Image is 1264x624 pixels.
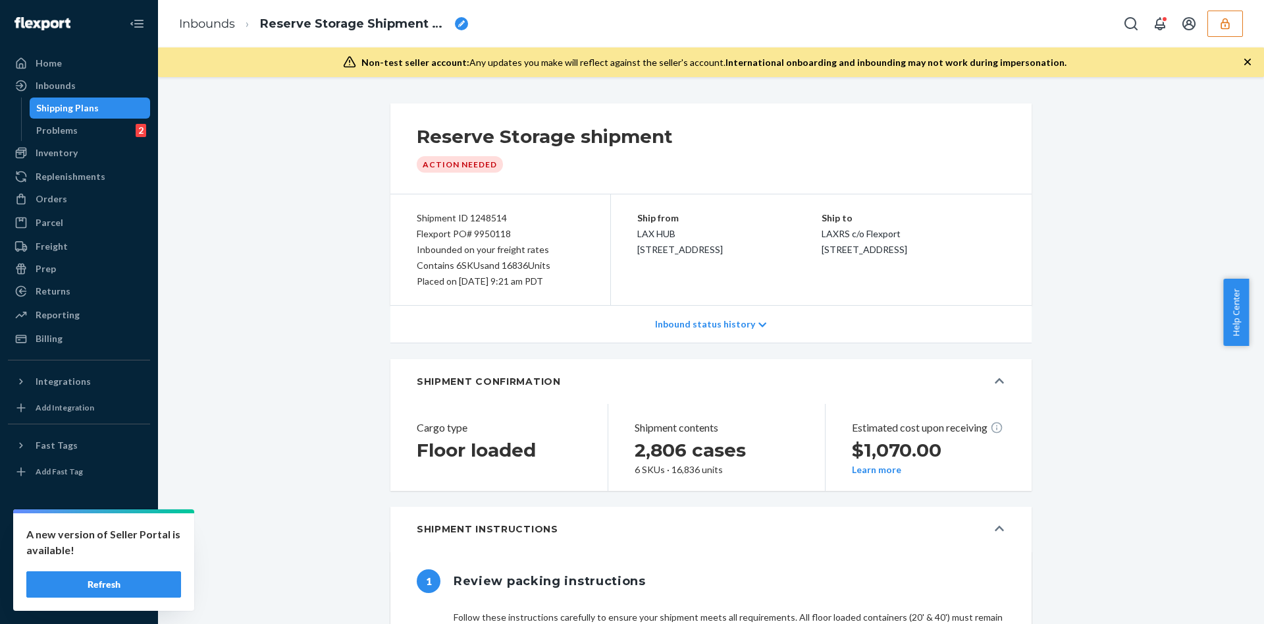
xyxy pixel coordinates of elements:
div: Add Fast Tag [36,466,83,477]
div: Any updates you make will reflect against the seller's account. [361,56,1066,69]
a: Inbounds [179,16,235,31]
div: Action Needed [417,156,503,173]
div: Flexport PO# 9950118 [417,226,584,242]
a: Parcel [8,212,150,233]
div: Parcel [36,216,63,229]
div: Inbounded on your freight rates [417,242,584,258]
h2: $1,070.00 [852,438,1005,462]
span: International onboarding and inbounding may not work during impersonation. [725,57,1066,68]
ol: breadcrumbs [169,5,479,43]
button: Open account menu [1176,11,1202,37]
span: Non-test seller account: [361,57,469,68]
a: Add Integration [8,397,150,418]
a: Add Fast Tag [8,461,150,482]
span: Support [26,9,74,21]
p: Ship to [822,210,1006,226]
h2: Floor loaded [417,438,571,462]
button: Give Feedback [8,587,150,608]
h2: 2,806 cases [635,438,788,462]
a: Help Center [8,565,150,586]
button: Close Navigation [124,11,150,37]
button: SHIPMENT CONFIRMATION [390,359,1032,404]
div: Freight [36,240,68,253]
a: Billing [8,328,150,349]
span: LAX HUB [STREET_ADDRESS] [637,228,723,255]
h5: SHIPMENT CONFIRMATION [417,375,561,388]
div: Orders [36,192,67,206]
h2: Reserve Storage shipment [417,125,673,148]
div: Fast Tags [36,439,78,452]
a: Reporting [8,304,150,326]
div: Prep [36,262,56,275]
a: Problems2 [30,120,151,141]
div: Integrations [36,375,91,388]
span: [STREET_ADDRESS] [822,244,907,255]
div: Billing [36,332,63,345]
a: Prep [8,258,150,279]
div: Contains 6 SKUs and 16836 Units [417,258,584,273]
div: Add Integration [36,402,94,413]
div: 2 [136,124,146,137]
div: Placed on [DATE] 9:21 am PDT [417,273,584,289]
a: Replenishments [8,166,150,187]
h1: Review packing instructions [454,567,646,595]
a: Returns [8,281,150,302]
div: Returns [36,285,70,298]
span: 1 [417,569,440,593]
img: Flexport logo [14,17,70,30]
div: Shipment ID 1248514 [417,210,584,226]
button: Refresh [26,571,181,598]
header: Shipment contents [635,420,788,436]
div: Shipping Plans [36,101,99,115]
div: Reporting [36,308,80,322]
header: Cargo type [417,420,571,436]
a: Freight [8,236,150,257]
div: Problems [36,124,78,137]
button: Learn more [852,465,901,475]
p: LAXRS c/o Flexport [822,226,1006,242]
button: Fast Tags [8,435,150,456]
span: Reserve Storage Shipment STI7b9b136ee0 [260,16,450,33]
button: Shipment Instructions [390,507,1032,552]
div: 6 SKUs · 16,836 units [635,465,788,475]
div: Replenishments [36,170,105,183]
p: Estimated cost upon receiving [852,420,1005,436]
button: Open Search Box [1118,11,1144,37]
button: Help Center [1223,279,1249,346]
p: A new version of Seller Portal is available! [26,526,181,558]
button: Integrations [8,371,150,392]
button: Talk to Support [8,542,150,563]
h5: Shipment Instructions [417,523,558,536]
a: Shipping Plans [30,98,151,119]
div: Inbounds [36,79,76,92]
a: Orders [8,188,150,210]
a: Inventory [8,142,150,163]
div: Home [36,57,62,70]
button: Open notifications [1147,11,1173,37]
p: Ship from [637,210,822,226]
p: Inbound status history [655,318,755,331]
a: Settings [8,520,150,541]
a: Inbounds [8,75,150,96]
div: Inventory [36,146,78,159]
a: Home [8,53,150,74]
